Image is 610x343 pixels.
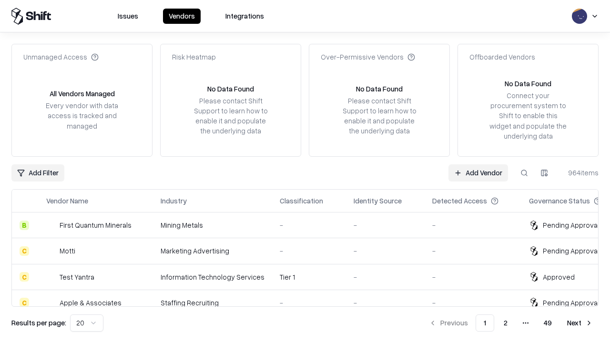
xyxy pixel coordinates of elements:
div: Pending Approval [543,246,599,256]
div: Vendor Name [46,196,88,206]
img: First Quantum Minerals [46,221,56,230]
div: - [280,220,338,230]
img: Motti [46,246,56,256]
div: Please contact Shift Support to learn how to enable it and populate the underlying data [340,96,419,136]
div: Motti [60,246,75,256]
nav: pagination [423,314,599,332]
div: First Quantum Minerals [60,220,132,230]
div: Marketing Advertising [161,246,264,256]
div: Tier 1 [280,272,338,282]
div: B [20,221,29,230]
button: 2 [496,314,515,332]
div: - [432,246,514,256]
img: Test Yantra [46,272,56,282]
div: - [432,272,514,282]
button: Integrations [220,9,270,24]
div: C [20,298,29,307]
div: Pending Approval [543,220,599,230]
div: Over-Permissive Vendors [321,52,415,62]
button: 49 [536,314,559,332]
div: Approved [543,272,575,282]
div: All Vendors Managed [50,89,115,99]
div: Staffing Recruiting [161,298,264,308]
div: No Data Found [356,84,403,94]
button: Add Filter [11,164,64,182]
div: - [354,246,417,256]
div: Please contact Shift Support to learn how to enable it and populate the underlying data [191,96,270,136]
div: Detected Access [432,196,487,206]
button: Vendors [163,9,201,24]
div: No Data Found [207,84,254,94]
button: 1 [476,314,494,332]
p: Results per page: [11,318,66,328]
div: Offboarded Vendors [469,52,535,62]
img: Apple & Associates [46,298,56,307]
div: Risk Heatmap [172,52,216,62]
div: Pending Approval [543,298,599,308]
div: - [280,298,338,308]
div: - [354,220,417,230]
div: Mining Metals [161,220,264,230]
div: - [354,272,417,282]
div: Every vendor with data access is tracked and managed [42,101,122,131]
div: Classification [280,196,323,206]
div: Apple & Associates [60,298,122,308]
div: - [432,220,514,230]
button: Next [561,314,599,332]
div: Unmanaged Access [23,52,99,62]
div: 964 items [560,168,599,178]
div: Test Yantra [60,272,94,282]
button: Issues [112,9,144,24]
div: - [354,298,417,308]
div: No Data Found [505,79,551,89]
a: Add Vendor [448,164,508,182]
div: Industry [161,196,187,206]
div: - [280,246,338,256]
div: Information Technology Services [161,272,264,282]
div: - [432,298,514,308]
div: C [20,272,29,282]
div: Connect your procurement system to Shift to enable this widget and populate the underlying data [488,91,568,141]
div: Identity Source [354,196,402,206]
div: Governance Status [529,196,590,206]
div: C [20,246,29,256]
